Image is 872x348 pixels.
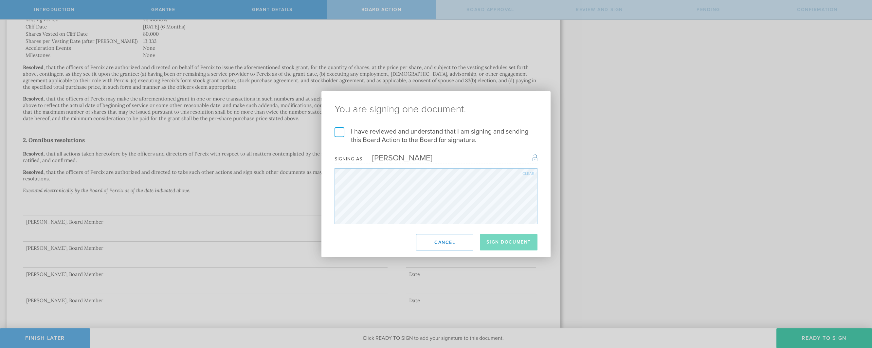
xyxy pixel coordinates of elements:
div: [PERSON_NAME] [362,153,432,163]
label: I have reviewed and understand that I am signing and sending this Board Action to the Board for s... [335,127,537,144]
iframe: Chat Widget [839,297,872,328]
div: Signing as [335,156,362,162]
ng-pluralize: You are signing one document. [335,104,537,114]
button: Sign Document [480,234,537,250]
button: Cancel [416,234,473,250]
